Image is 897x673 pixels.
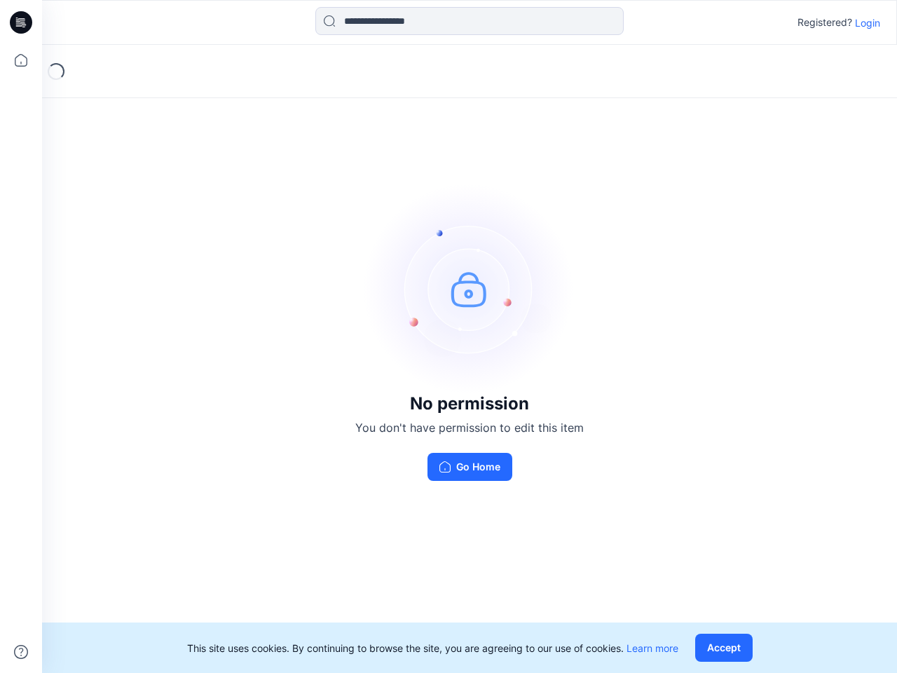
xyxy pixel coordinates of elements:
[187,641,678,655] p: This site uses cookies. By continuing to browse the site, you are agreeing to our use of cookies.
[855,15,880,30] p: Login
[797,14,852,31] p: Registered?
[427,453,512,481] button: Go Home
[695,634,753,662] button: Accept
[626,642,678,654] a: Learn more
[355,419,584,436] p: You don't have permission to edit this item
[355,394,584,414] h3: No permission
[364,184,575,394] img: no-perm.svg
